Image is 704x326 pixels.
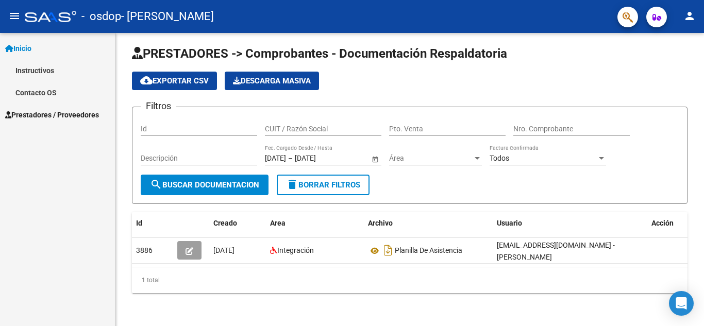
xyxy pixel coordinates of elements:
div: 1 total [132,267,688,293]
button: Exportar CSV [132,72,217,90]
mat-icon: menu [8,10,21,22]
span: 3886 [136,246,153,254]
mat-icon: cloud_download [140,74,153,87]
span: PRESTADORES -> Comprobantes - Documentación Respaldatoria [132,46,507,61]
i: Descargar documento [381,242,395,259]
span: – [288,154,293,163]
h3: Filtros [141,99,176,113]
span: - osdop [81,5,121,28]
span: Borrar Filtros [286,180,360,190]
datatable-header-cell: Archivo [364,212,493,234]
datatable-header-cell: Usuario [493,212,647,234]
span: Inicio [5,43,31,54]
datatable-header-cell: Id [132,212,173,234]
span: Planilla De Asistencia [395,247,462,255]
button: Open calendar [370,153,380,164]
span: Integración [277,246,314,254]
button: Descarga Masiva [225,72,319,90]
mat-icon: search [150,178,162,191]
mat-icon: person [683,10,696,22]
datatable-header-cell: Acción [647,212,699,234]
span: Id [136,219,142,227]
span: Creado [213,219,237,227]
span: Exportar CSV [140,76,209,85]
span: Usuario [497,219,522,227]
span: Buscar Documentacion [150,180,259,190]
span: [EMAIL_ADDRESS][DOMAIN_NAME] - [PERSON_NAME] [497,241,615,261]
span: Área [389,154,473,163]
span: Descarga Masiva [233,76,311,85]
span: - [PERSON_NAME] [121,5,214,28]
datatable-header-cell: Area [266,212,364,234]
input: Fecha fin [295,154,345,163]
mat-icon: delete [286,178,298,191]
span: [DATE] [213,246,234,254]
input: Fecha inicio [265,154,286,163]
span: Prestadores / Proveedores [5,109,99,121]
span: Archivo [368,219,393,227]
div: Open Intercom Messenger [669,291,694,316]
span: Todos [490,154,509,162]
span: Area [270,219,286,227]
button: Borrar Filtros [277,175,370,195]
button: Buscar Documentacion [141,175,269,195]
app-download-masive: Descarga masiva de comprobantes (adjuntos) [225,72,319,90]
span: Acción [651,219,674,227]
datatable-header-cell: Creado [209,212,266,234]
